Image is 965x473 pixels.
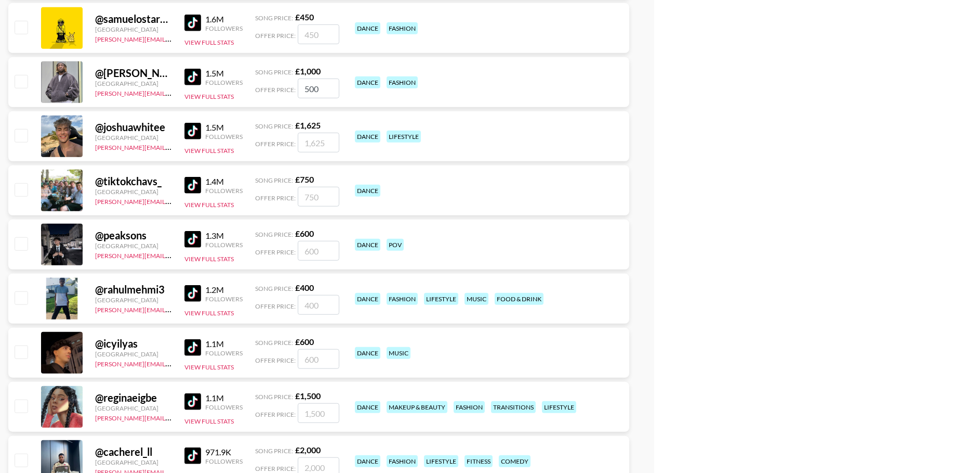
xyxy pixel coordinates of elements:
img: TikTok [184,69,201,85]
span: Offer Price: [255,465,296,472]
div: [GEOGRAPHIC_DATA] [95,458,172,466]
span: Song Price: [255,122,293,130]
span: Song Price: [255,447,293,455]
div: 1.2M [205,285,243,295]
div: 971.9K [205,447,243,457]
span: Offer Price: [255,302,296,310]
span: Song Price: [255,231,293,238]
strong: £ 1,000 [295,66,321,76]
img: TikTok [184,339,201,356]
div: [GEOGRAPHIC_DATA] [95,404,172,412]
div: @ samuelostarboyy [95,12,172,25]
div: fitness [465,455,493,467]
button: View Full Stats [184,363,234,371]
div: food & drink [495,293,544,305]
div: transitions [491,401,536,413]
input: 600 [298,349,339,369]
div: @ cacherel_ll [95,445,172,458]
div: fashion [387,293,418,305]
button: View Full Stats [184,201,234,209]
span: Song Price: [255,393,293,401]
strong: £ 750 [295,174,314,184]
input: 450 [298,24,339,44]
div: 1.1M [205,339,243,349]
div: fashion [387,76,418,88]
div: Followers [205,295,243,303]
div: music [465,293,488,305]
div: fashion [387,22,418,34]
div: Followers [205,79,243,86]
div: 1.6M [205,14,243,24]
div: @ icyilyas [95,337,172,350]
div: [GEOGRAPHIC_DATA] [95,188,172,196]
div: lifestyle [424,455,458,467]
div: makeup & beauty [387,401,447,413]
img: TikTok [184,177,201,194]
img: TikTok [184,285,201,302]
strong: £ 600 [295,337,314,347]
button: View Full Stats [184,147,234,155]
div: Followers [205,457,243,465]
div: 1.4M [205,176,243,187]
a: [PERSON_NAME][EMAIL_ADDRESS][DOMAIN_NAME] [95,87,249,97]
div: fashion [387,455,418,467]
input: 400 [298,295,339,315]
span: Song Price: [255,285,293,292]
button: View Full Stats [184,255,234,263]
strong: £ 400 [295,283,314,292]
img: TikTok [184,393,201,410]
div: dance [355,347,380,359]
div: [GEOGRAPHIC_DATA] [95,242,172,250]
input: 750 [298,187,339,207]
div: Followers [205,403,243,411]
div: fashion [454,401,485,413]
a: [PERSON_NAME][EMAIL_ADDRESS][DOMAIN_NAME] [95,412,249,422]
div: lifestyle [387,131,421,143]
button: View Full Stats [184,309,234,317]
a: [PERSON_NAME][EMAIL_ADDRESS][DOMAIN_NAME] [95,142,249,151]
div: music [387,347,411,359]
span: Offer Price: [255,248,296,256]
button: View Full Stats [184,417,234,425]
a: [PERSON_NAME][EMAIL_ADDRESS][DOMAIN_NAME] [95,304,249,314]
div: 1.3M [205,231,243,241]
span: Song Price: [255,339,293,347]
button: View Full Stats [184,39,234,46]
div: [GEOGRAPHIC_DATA] [95,25,172,33]
div: comedy [499,455,531,467]
img: TikTok [184,231,201,248]
a: [PERSON_NAME][EMAIL_ADDRESS][PERSON_NAME][PERSON_NAME][DOMAIN_NAME] [95,250,348,260]
div: dance [355,185,380,197]
strong: £ 450 [295,12,314,22]
span: Song Price: [255,176,293,184]
div: dance [355,401,380,413]
div: Followers [205,241,243,249]
div: Followers [205,349,243,357]
span: Song Price: [255,68,293,76]
div: @ peaksons [95,229,172,242]
div: [GEOGRAPHIC_DATA] [95,134,172,142]
div: lifestyle [424,293,458,305]
strong: £ 1,625 [295,120,321,130]
span: Offer Price: [255,356,296,364]
input: 1,000 [298,79,339,98]
div: pov [387,239,404,251]
div: @ reginaeigbe [95,391,172,404]
img: TikTok [184,123,201,139]
span: Offer Price: [255,86,296,94]
img: TikTok [184,448,201,464]
div: 1.1M [205,393,243,403]
div: Followers [205,187,243,195]
a: [PERSON_NAME][EMAIL_ADDRESS][DOMAIN_NAME] [95,358,249,368]
strong: £ 1,500 [295,391,321,401]
span: Offer Price: [255,411,296,418]
div: dance [355,293,380,305]
div: Followers [205,133,243,140]
div: dance [355,22,380,34]
div: 1.5M [205,68,243,79]
div: dance [355,239,380,251]
div: 1.5M [205,122,243,133]
strong: £ 2,000 [295,445,321,455]
div: [GEOGRAPHIC_DATA] [95,296,172,304]
img: TikTok [184,15,201,31]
